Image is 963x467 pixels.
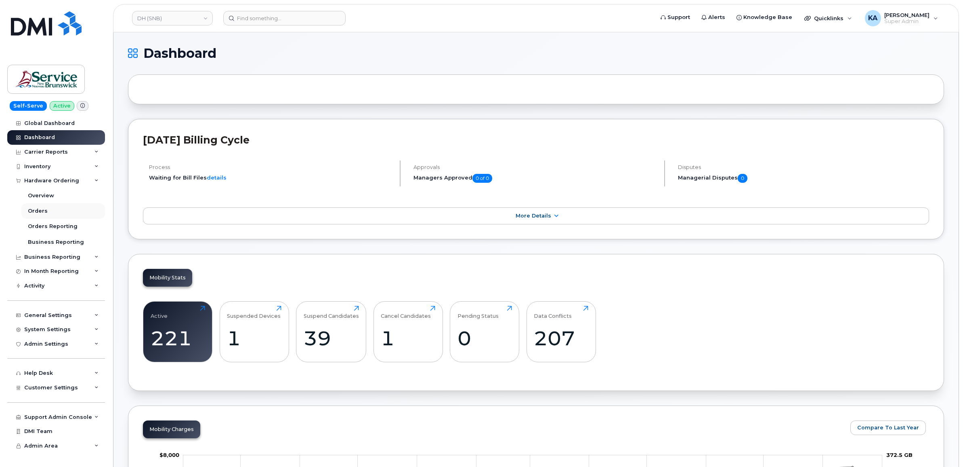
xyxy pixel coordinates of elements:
div: 207 [534,326,588,350]
div: 39 [304,326,359,350]
h5: Managers Approved [413,174,657,183]
div: 1 [227,326,281,350]
a: Suspended Devices1 [227,306,281,357]
span: 0 [738,174,747,183]
li: Waiting for Bill Files [149,174,393,182]
h5: Managerial Disputes [678,174,929,183]
div: Cancel Candidates [381,306,431,319]
a: Active221 [151,306,205,357]
g: $0 [159,452,179,458]
a: Cancel Candidates1 [381,306,435,357]
div: Active [151,306,168,319]
span: More Details [516,213,551,219]
a: Suspend Candidates39 [304,306,359,357]
div: Suspend Candidates [304,306,359,319]
tspan: 372.5 GB [886,452,913,458]
div: 0 [457,326,512,350]
h4: Process [149,164,393,170]
h4: Disputes [678,164,929,170]
div: Data Conflicts [534,306,572,319]
span: 0 of 0 [472,174,492,183]
a: Pending Status0 [457,306,512,357]
h4: Approvals [413,164,657,170]
div: 1 [381,326,435,350]
span: Compare To Last Year [857,424,919,431]
a: details [207,174,227,181]
div: 221 [151,326,205,350]
h2: [DATE] Billing Cycle [143,134,929,146]
tspan: $8,000 [159,452,179,458]
span: Dashboard [143,47,216,59]
a: Data Conflicts207 [534,306,588,357]
button: Compare To Last Year [850,421,926,435]
div: Suspended Devices [227,306,281,319]
div: Pending Status [457,306,499,319]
